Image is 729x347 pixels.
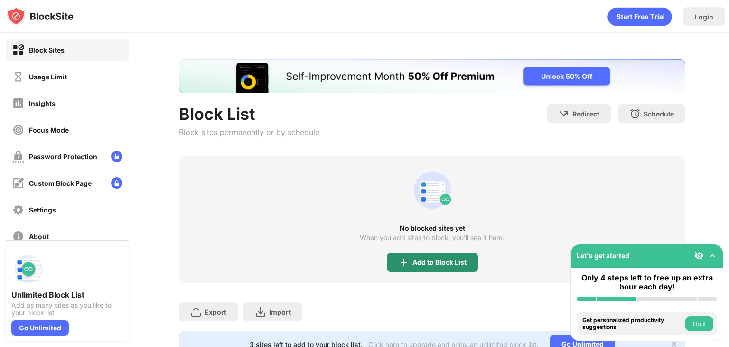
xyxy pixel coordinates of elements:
div: Usage Limit [29,73,67,81]
div: Let's get started [577,251,629,260]
div: Add to Block List [412,259,467,266]
div: Get personalized productivity suggestions [582,317,683,331]
div: Focus Mode [29,126,69,134]
div: Redirect [572,110,599,118]
img: omni-setup-toggle.svg [708,251,717,260]
div: Settings [29,206,56,214]
img: logo-blocksite.svg [7,7,74,26]
div: Login [695,13,713,21]
img: focus-off.svg [12,124,24,136]
img: insights-off.svg [12,97,24,109]
div: Only 4 steps left to free up an extra hour each day! [577,273,717,291]
div: Export [205,308,226,316]
div: About [29,232,49,241]
div: Unlimited Block List [11,290,123,299]
div: Password Protection [29,153,97,161]
img: customize-block-page-off.svg [12,177,24,189]
img: eye-not-visible.svg [694,251,704,260]
img: time-usage-off.svg [12,71,24,83]
div: When you add sites to block, you’ll see it here. [360,234,505,241]
div: animation [410,167,455,213]
iframe: Banner [179,59,685,93]
button: Do it [685,316,713,331]
div: Block Sites [29,46,65,54]
div: Import [269,308,291,316]
img: lock-menu.svg [111,177,122,189]
div: Schedule [644,110,674,118]
div: animation [607,7,672,26]
div: Add as many sites as you like to your block list [11,301,123,317]
img: block-on.svg [12,44,24,56]
div: No blocked sites yet [179,224,685,232]
img: push-block-list.svg [11,252,46,286]
div: Custom Block Page [29,179,92,187]
div: Go Unlimited [11,320,69,336]
img: password-protection-off.svg [12,151,24,163]
img: about-off.svg [12,231,24,242]
img: settings-off.svg [12,204,24,216]
div: Block sites permanently or by schedule [179,127,319,137]
img: lock-menu.svg [111,151,122,162]
div: Insights [29,99,56,107]
div: Block List [179,104,319,124]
